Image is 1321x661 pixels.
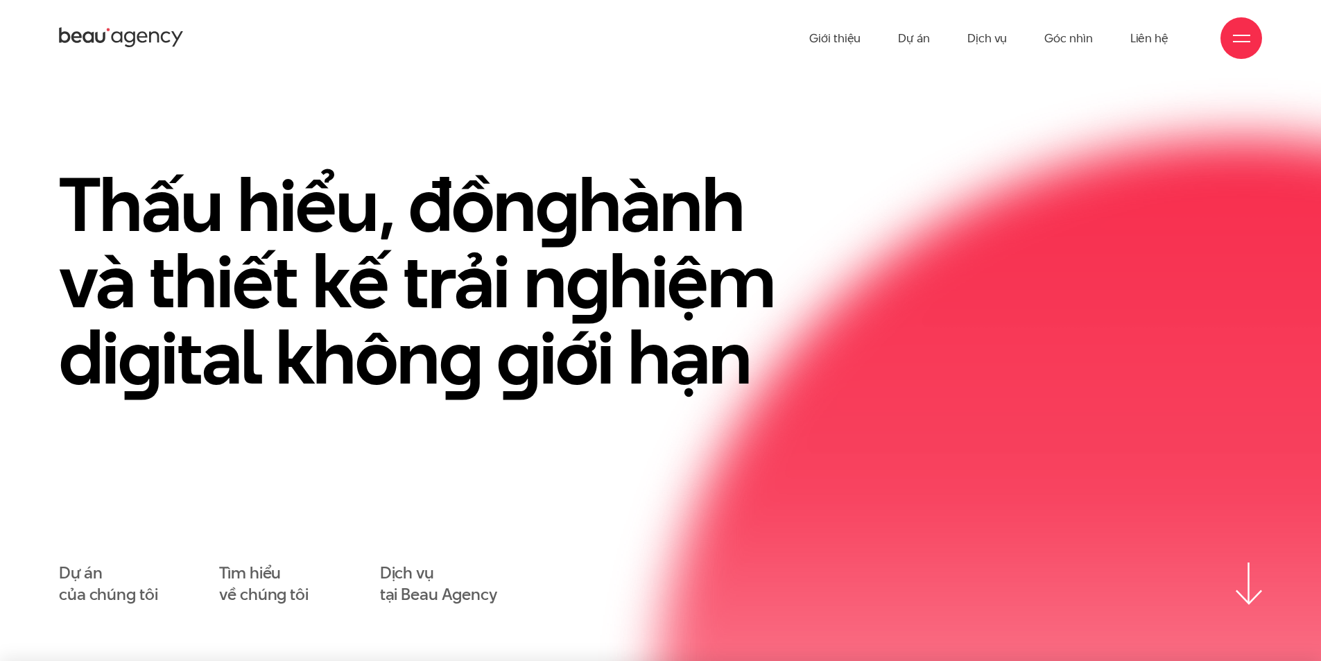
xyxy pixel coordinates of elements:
en: g [535,153,578,257]
en: g [118,305,161,409]
en: g [566,229,609,333]
h1: Thấu hiểu, đồn hành và thiết kế trải n hiệm di ital khôn iới hạn [59,166,822,395]
a: Dịch vụtại Beau Agency [380,563,497,606]
en: g [439,305,482,409]
a: Dự áncủa chúng tôi [59,563,157,606]
en: g [497,305,539,409]
a: Tìm hiểuvề chúng tôi [219,563,309,606]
